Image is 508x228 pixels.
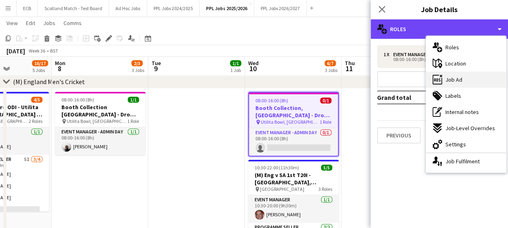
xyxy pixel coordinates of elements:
[248,59,259,67] span: Wed
[384,52,393,57] div: 1 x
[6,47,25,55] div: [DATE]
[344,64,355,73] span: 11
[147,0,200,16] button: PPL Jobs 2024/2025
[61,97,94,103] span: 08:00-16:00 (8h)
[426,153,506,169] div: Job Fulfilment
[32,67,48,73] div: 5 Jobs
[325,60,336,66] span: 6/7
[445,108,479,116] span: Internal notes
[445,141,466,148] span: Settings
[249,104,338,119] h3: Booth Collection, [GEOGRAPHIC_DATA] - Drop off Warick
[109,0,147,16] button: Ad Hoc Jobs
[255,165,299,171] span: 10:30-22:00 (11h30m)
[247,64,259,73] span: 10
[248,195,339,223] app-card-role: Event Manager1/110:30-20:00 (9h30m)[PERSON_NAME]
[393,52,458,57] div: Event Manager - Admin Day
[38,0,109,16] button: Scotland Match - Test Board
[13,78,85,86] div: (M) England Men's Cricket
[55,59,65,67] span: Mon
[152,59,161,67] span: Tue
[55,92,145,155] app-job-card: 08:00-16:00 (8h)1/1Booth Collection [GEOGRAPHIC_DATA] - Drop [GEOGRAPHIC_DATA] Utilita Bowl, [GEO...
[384,57,487,61] div: 08:00-16:00 (8h)
[27,48,47,54] span: Week 36
[321,165,332,171] span: 5/5
[43,19,55,27] span: Jobs
[260,186,304,192] span: [GEOGRAPHIC_DATA]
[371,4,508,15] h3: Job Details
[377,71,502,87] button: Add role
[445,44,459,51] span: Roles
[32,60,48,66] span: 16/17
[345,59,355,67] span: Thu
[320,119,331,125] span: 1 Role
[29,118,42,124] span: 2 Roles
[60,18,85,28] a: Comms
[445,92,461,99] span: Labels
[40,18,59,28] a: Jobs
[50,48,58,54] div: BST
[127,118,139,124] span: 1 Role
[248,92,339,156] app-job-card: 08:00-16:00 (8h)0/1Booth Collection, [GEOGRAPHIC_DATA] - Drop off Warick Utilita Bowl, [GEOGRAPHI...
[55,127,145,155] app-card-role: Event Manager - Admin Day1/108:00-16:00 (8h)[PERSON_NAME]
[318,186,332,192] span: 3 Roles
[150,64,161,73] span: 9
[254,0,307,16] button: PPL Jobs 2026/2027
[248,171,339,186] h3: (M) Eng v SA 1st T20I - [GEOGRAPHIC_DATA], [GEOGRAPHIC_DATA] - 18:[GEOGRAPHIC_DATA], [GEOGRAPHIC_...
[445,76,462,83] span: Job Ad
[261,119,320,125] span: Utilita Bowl, [GEOGRAPHIC_DATA]
[67,118,127,124] span: Utilita Bowl, [GEOGRAPHIC_DATA]
[54,64,65,73] span: 8
[55,103,145,118] h3: Booth Collection [GEOGRAPHIC_DATA] - Drop [GEOGRAPHIC_DATA]
[377,91,451,104] td: Grand total
[445,125,495,132] span: Job-Level Overrides
[132,67,144,73] div: 3 Jobs
[320,97,331,103] span: 0/1
[3,18,21,28] a: View
[31,97,42,103] span: 4/5
[128,97,139,103] span: 1/1
[6,19,18,27] span: View
[230,60,241,66] span: 1/1
[325,67,337,73] div: 3 Jobs
[17,0,38,16] button: ECB
[23,18,38,28] a: Edit
[249,128,338,156] app-card-role: Event Manager - Admin Day0/108:00-16:00 (8h)
[255,97,288,103] span: 08:00-16:00 (8h)
[131,60,143,66] span: 2/3
[200,0,254,16] button: PPL Jobs 2025/2026
[63,19,82,27] span: Comms
[445,60,466,67] span: Location
[26,19,35,27] span: Edit
[371,19,508,39] div: Roles
[377,127,421,144] button: Previous
[230,67,241,73] div: 1 Job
